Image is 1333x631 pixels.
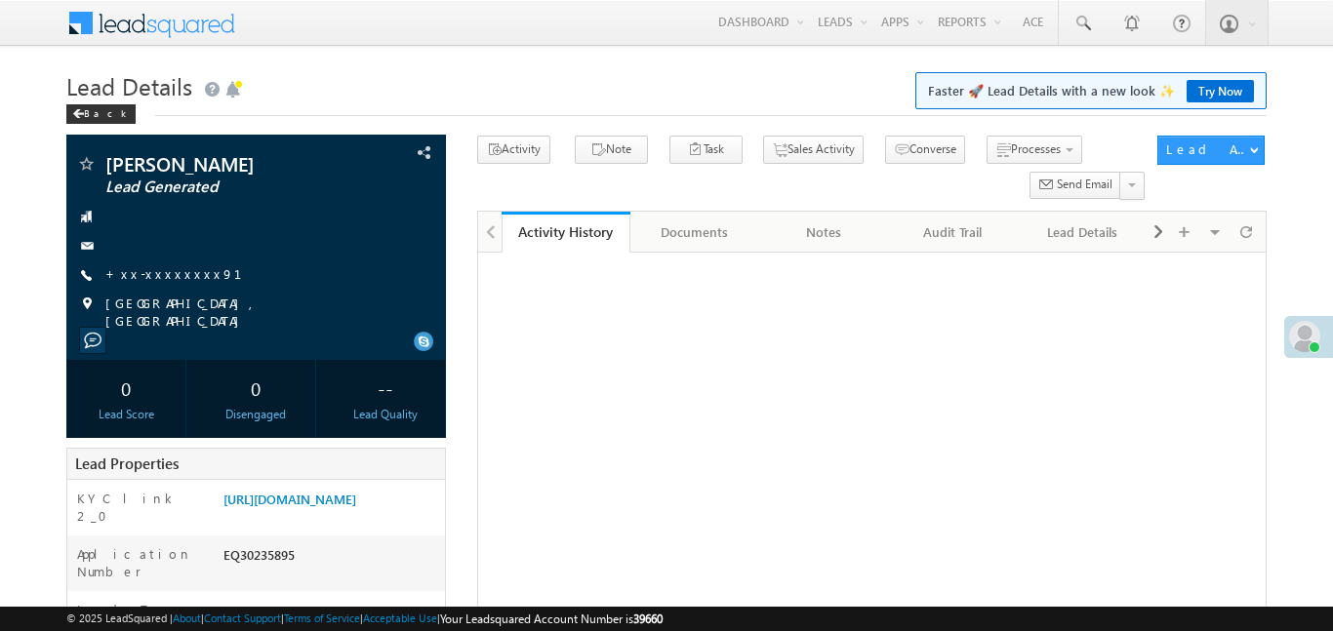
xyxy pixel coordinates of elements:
span: Send Email [1057,176,1112,193]
button: Lead Actions [1157,136,1265,165]
button: Activity [477,136,550,164]
button: Send Email [1030,172,1121,200]
button: Converse [885,136,965,164]
a: Audit Trail [889,212,1018,253]
span: Lead Generated [105,177,340,197]
div: Lead Score [71,406,181,423]
a: +xx-xxxxxxxx91 [105,265,265,282]
span: Faster 🚀 Lead Details with a new look ✨ [928,81,1254,100]
a: Try Now [1187,80,1254,102]
div: Notes [776,220,871,244]
button: Sales Activity [763,136,864,164]
div: PAID [219,601,445,628]
label: Lead Type [77,601,179,618]
div: Audit Trail [905,220,1000,244]
button: Note [575,136,648,164]
div: Lead Details [1033,220,1129,244]
button: Processes [987,136,1082,164]
div: -- [331,370,440,406]
div: 0 [201,370,310,406]
span: [PERSON_NAME] [105,154,340,174]
div: Back [66,104,136,124]
a: Lead Details [1018,212,1147,253]
a: Terms of Service [284,611,360,624]
label: KYC link 2_0 [77,490,204,525]
div: 0 [71,370,181,406]
a: Contact Support [204,611,281,624]
div: Activity History [516,222,616,241]
div: Disengaged [201,406,310,423]
div: Lead Quality [331,406,440,423]
label: Application Number [77,545,204,580]
span: Lead Details [66,70,192,101]
span: © 2025 LeadSquared | | | | | [66,610,663,628]
a: Activity History [502,212,630,253]
span: Processes [1011,141,1061,156]
button: Task [669,136,743,164]
div: Lead Actions [1166,140,1249,158]
div: Documents [646,220,742,244]
a: Back [66,103,145,120]
a: About [173,611,201,624]
span: [GEOGRAPHIC_DATA], [GEOGRAPHIC_DATA] [105,295,411,330]
div: EQ30235895 [219,545,445,572]
a: Documents [630,212,759,253]
a: Notes [760,212,889,253]
a: [URL][DOMAIN_NAME] [223,491,356,507]
span: 39660 [633,611,663,626]
a: Acceptable Use [363,611,437,624]
span: Your Leadsquared Account Number is [440,611,663,626]
span: Lead Properties [75,454,179,473]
